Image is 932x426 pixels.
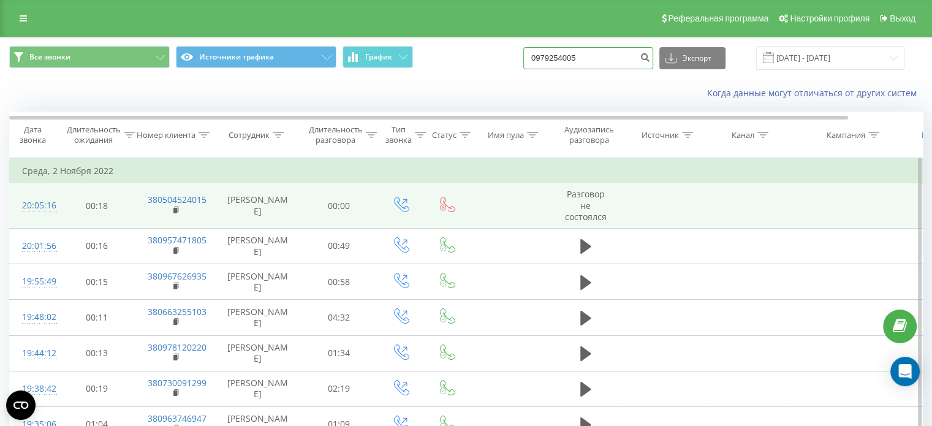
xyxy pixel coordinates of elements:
td: 00:00 [301,183,377,229]
a: 380967626935 [148,270,206,282]
td: 00:49 [301,228,377,264]
td: 04:32 [301,300,377,335]
div: Дата звонка [10,124,55,145]
div: Статус [432,130,457,140]
td: [PERSON_NAME] [215,228,301,264]
div: Источник [642,130,679,140]
td: 00:58 [301,264,377,300]
div: Канал [732,130,754,140]
button: Open CMP widget [6,390,36,420]
div: Аудиозапись разговора [559,124,619,145]
span: График [365,53,392,61]
td: 00:18 [59,183,135,229]
span: Все звонки [29,52,70,62]
td: 00:13 [59,335,135,371]
span: Выход [890,13,915,23]
button: График [343,46,413,68]
td: [PERSON_NAME] [215,300,301,335]
td: [PERSON_NAME] [215,371,301,406]
span: Разговор не состоялся [565,188,607,222]
div: 19:44:12 [22,341,47,365]
td: 00:11 [59,300,135,335]
td: 02:19 [301,371,377,406]
input: Поиск по номеру [523,47,653,69]
div: Имя пула [488,130,524,140]
span: Реферальная программа [668,13,768,23]
td: 00:16 [59,228,135,264]
div: Номер клиента [137,130,195,140]
div: 19:48:02 [22,305,47,329]
td: [PERSON_NAME] [215,335,301,371]
div: Длительность ожидания [67,124,121,145]
button: Источники трафика [176,46,336,68]
div: 20:01:56 [22,234,47,258]
button: Экспорт [659,47,726,69]
span: Настройки профиля [790,13,869,23]
a: 380957471805 [148,234,206,246]
div: Open Intercom Messenger [890,357,920,386]
td: 00:19 [59,371,135,406]
div: 19:55:49 [22,270,47,294]
div: 20:05:16 [22,194,47,218]
a: Когда данные могут отличаться от других систем [707,87,923,99]
a: 380663255103 [148,306,206,318]
td: 00:15 [59,264,135,300]
a: 380504524015 [148,194,206,205]
div: Сотрудник [229,130,270,140]
a: 380963746947 [148,413,206,424]
a: 380730091299 [148,377,206,389]
td: [PERSON_NAME] [215,264,301,300]
a: 380978120220 [148,341,206,353]
div: 19:38:42 [22,377,47,401]
div: Кампания [827,130,865,140]
td: 01:34 [301,335,377,371]
button: Все звонки [9,46,170,68]
td: [PERSON_NAME] [215,183,301,229]
div: Длительность разговора [309,124,363,145]
div: Тип звонка [385,124,412,145]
